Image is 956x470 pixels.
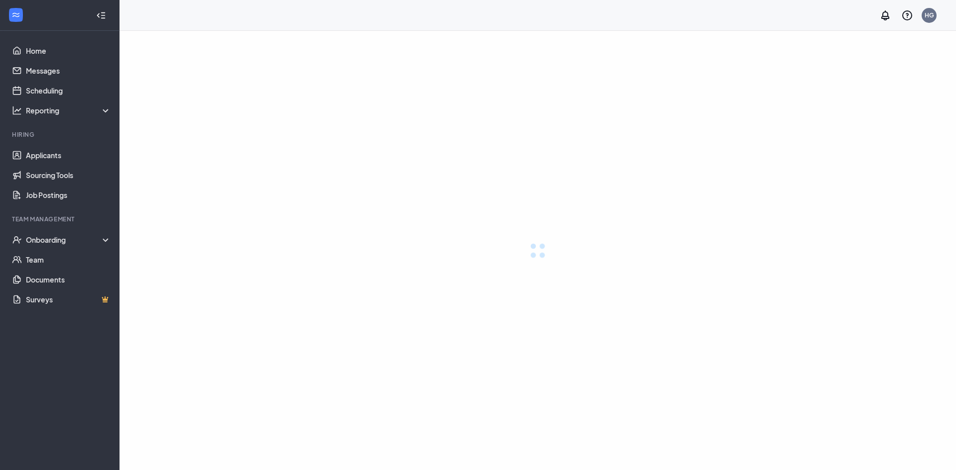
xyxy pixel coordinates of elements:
[11,10,21,20] svg: WorkstreamLogo
[12,105,22,115] svg: Analysis
[879,9,891,21] svg: Notifications
[26,270,111,289] a: Documents
[26,41,111,61] a: Home
[26,250,111,270] a: Team
[26,235,112,245] div: Onboarding
[26,185,111,205] a: Job Postings
[26,105,112,115] div: Reporting
[26,289,111,309] a: SurveysCrown
[925,11,934,19] div: HG
[26,61,111,81] a: Messages
[12,130,109,139] div: Hiring
[26,145,111,165] a: Applicants
[901,9,913,21] svg: QuestionInfo
[26,165,111,185] a: Sourcing Tools
[12,215,109,223] div: Team Management
[12,235,22,245] svg: UserCheck
[96,10,106,20] svg: Collapse
[26,81,111,100] a: Scheduling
